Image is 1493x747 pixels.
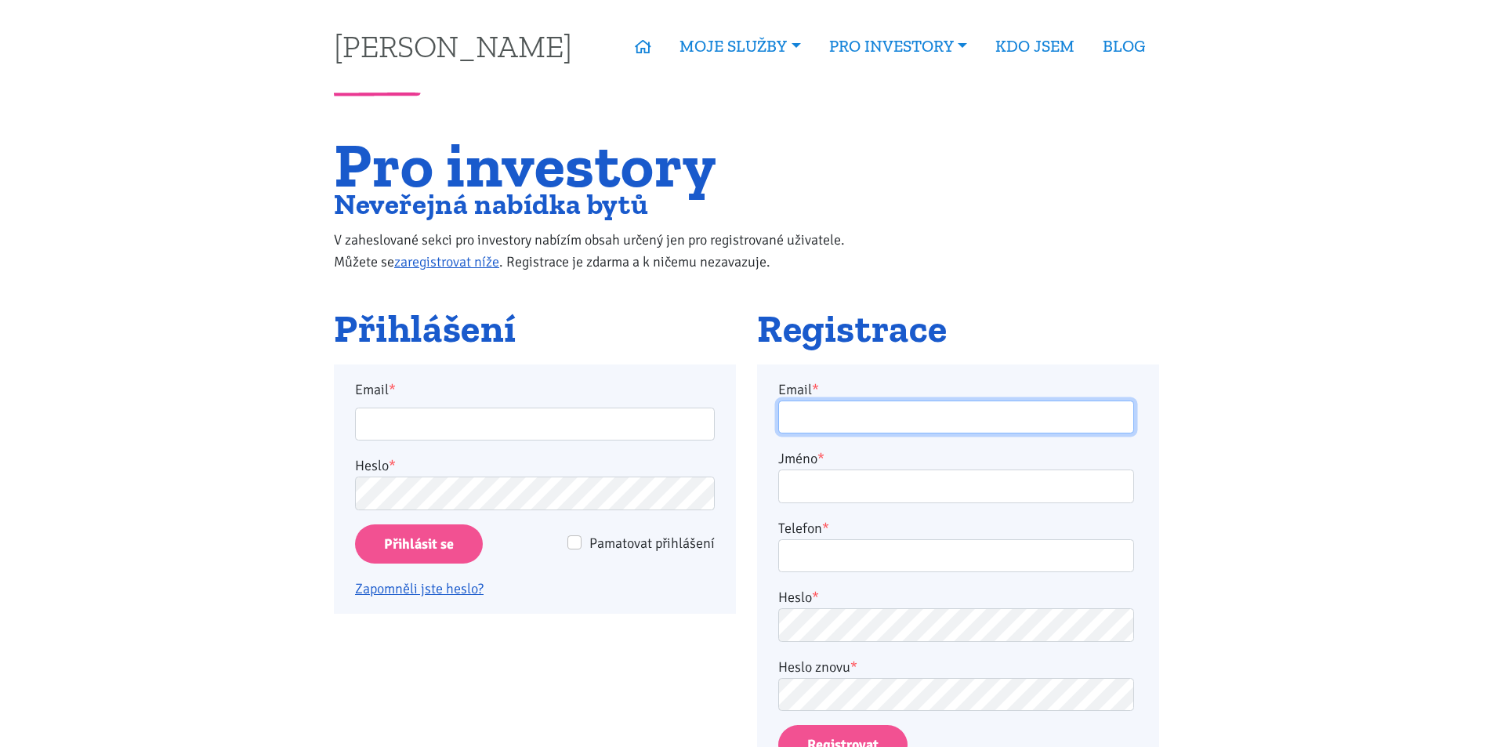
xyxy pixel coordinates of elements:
label: Email [345,379,726,401]
abbr: required [817,450,824,467]
a: [PERSON_NAME] [334,31,572,61]
h2: Registrace [757,308,1159,350]
label: Heslo znovu [778,656,857,678]
h2: Neveřejná nabídka bytů [334,191,877,217]
p: V zaheslované sekci pro investory nabízím obsah určený jen pro registrované uživatele. Můžete se ... [334,229,877,273]
abbr: required [812,381,819,398]
label: Telefon [778,517,829,539]
a: PRO INVESTORY [815,28,981,64]
span: Pamatovat přihlášení [589,535,715,552]
input: Přihlásit se [355,524,483,564]
a: MOJE SLUŽBY [665,28,814,64]
abbr: required [850,658,857,676]
a: KDO JSEM [981,28,1089,64]
h2: Přihlášení [334,308,736,350]
label: Jméno [778,448,824,470]
abbr: required [822,520,829,537]
h1: Pro investory [334,139,877,191]
a: BLOG [1089,28,1159,64]
label: Email [778,379,819,401]
a: zaregistrovat níže [394,253,499,270]
label: Heslo [778,586,819,608]
abbr: required [812,589,819,606]
a: Zapomněli jste heslo? [355,580,484,597]
label: Heslo [355,455,396,477]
